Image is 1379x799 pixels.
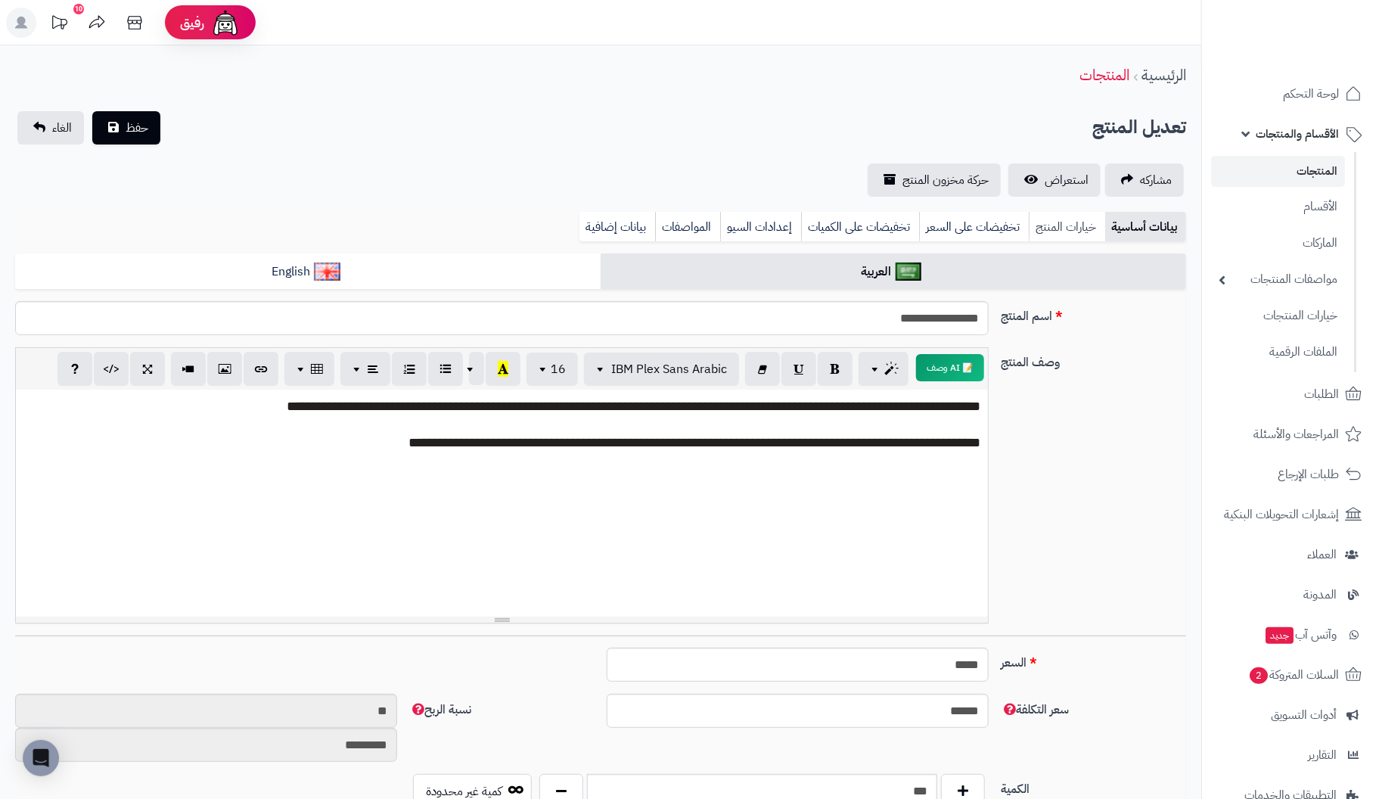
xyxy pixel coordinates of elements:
[584,353,739,386] button: IBM Plex Sans Arabic
[1092,112,1186,143] h2: تعديل المنتج
[1211,191,1345,223] a: الأقسام
[1303,584,1337,605] span: المدونة
[1250,667,1268,684] span: 2
[1211,227,1345,260] a: الماركات
[180,14,204,32] span: رفيق
[1211,577,1370,613] a: المدونة
[526,353,578,386] button: 16
[1264,624,1337,645] span: وآتس آب
[896,263,922,281] img: العربية
[1308,745,1337,766] span: التقارير
[1045,171,1089,189] span: استعراض
[1211,697,1370,733] a: أدوات التسويق
[1141,64,1186,86] a: الرئيسية
[1266,627,1294,644] span: جديد
[1079,64,1129,86] a: المنتجات
[92,111,160,145] button: حفظ
[551,360,566,378] span: 16
[1211,336,1345,368] a: الملفات الرقمية
[1211,496,1370,533] a: إشعارات التحويلات البنكية
[40,8,78,42] a: تحديثات المنصة
[601,253,1186,291] a: العربية
[1211,657,1370,693] a: السلات المتروكة2
[1140,171,1172,189] span: مشاركه
[210,8,241,38] img: ai-face.png
[1211,156,1345,187] a: المنتجات
[1211,617,1370,653] a: وآتس آبجديد
[1304,384,1339,405] span: الطلبات
[995,301,1192,325] label: اسم المنتج
[995,648,1192,672] label: السعر
[1307,544,1337,565] span: العملاء
[1211,737,1370,773] a: التقارير
[1283,83,1339,104] span: لوحة التحكم
[720,212,801,242] a: إعدادات السيو
[1271,704,1337,726] span: أدوات التسويق
[902,171,989,189] span: حركة مخزون المنتج
[1278,464,1339,485] span: طلبات الإرجاع
[801,212,919,242] a: تخفيضات على الكميات
[409,701,471,719] span: نسبة الربح
[126,119,148,137] span: حفظ
[1211,376,1370,412] a: الطلبات
[1105,212,1186,242] a: بيانات أساسية
[1211,536,1370,573] a: العملاء
[17,111,84,145] a: الغاء
[995,774,1192,798] label: الكمية
[314,263,340,281] img: English
[73,4,84,14] div: 10
[916,354,984,381] button: 📝 AI وصف
[1008,163,1101,197] a: استعراض
[1211,263,1345,296] a: مواصفات المنتجات
[1001,701,1069,719] span: سعر التكلفة
[1105,163,1184,197] a: مشاركه
[995,347,1192,372] label: وصف المنتج
[1211,76,1370,112] a: لوحة التحكم
[868,163,1001,197] a: حركة مخزون المنتج
[919,212,1029,242] a: تخفيضات على السعر
[1211,416,1370,452] a: المراجعات والأسئلة
[15,253,601,291] a: English
[1253,424,1339,445] span: المراجعات والأسئلة
[23,740,59,776] div: Open Intercom Messenger
[52,119,72,137] span: الغاء
[1211,300,1345,332] a: خيارات المنتجات
[1248,664,1339,686] span: السلات المتروكة
[611,360,727,378] span: IBM Plex Sans Arabic
[1256,123,1339,145] span: الأقسام والمنتجات
[579,212,655,242] a: بيانات إضافية
[1029,212,1105,242] a: خيارات المنتج
[1224,504,1339,525] span: إشعارات التحويلات البنكية
[1211,456,1370,493] a: طلبات الإرجاع
[655,212,720,242] a: المواصفات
